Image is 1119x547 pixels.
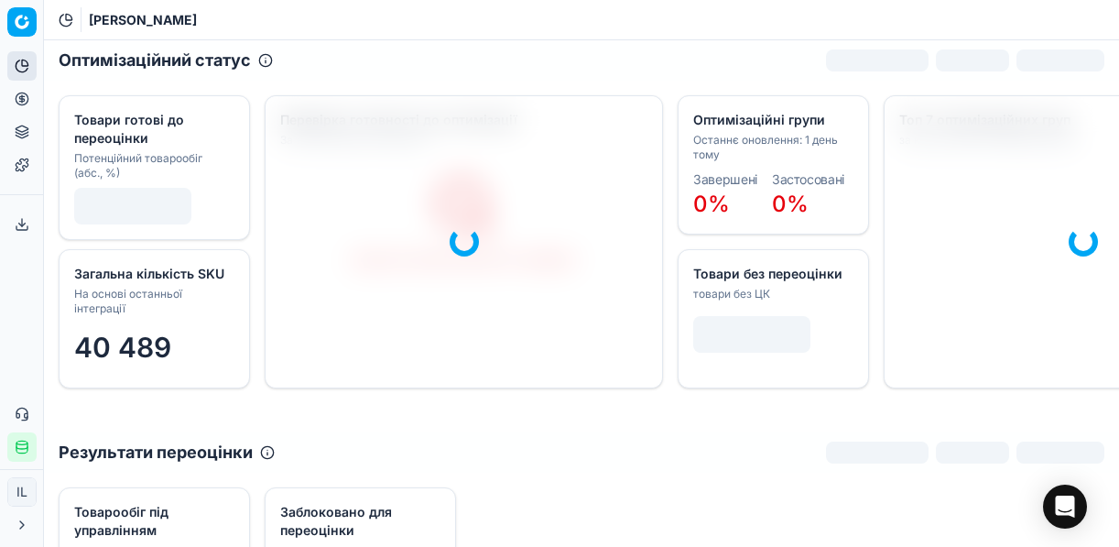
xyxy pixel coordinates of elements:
span: [PERSON_NAME] [89,11,197,29]
dt: Застосовані [772,173,844,186]
div: Товари без переоцінки [693,265,850,283]
div: товари без ЦК [693,287,850,301]
dt: Завершені [693,173,757,186]
h2: Результати переоцінки [59,440,253,465]
div: Заблоковано для переоцінки [280,503,437,540]
div: Останнє оновлення: 1 день тому [693,133,850,162]
div: Товарообіг під управлінням [74,503,231,540]
button: IL [7,477,37,507]
span: 0% [772,191,809,217]
div: Оптимізаційні групи [693,111,850,129]
div: На основі останньої інтеграції [74,287,231,316]
div: Open Intercom Messenger [1043,485,1087,529]
span: IL [8,478,36,506]
div: Потенційний товарообіг (абс., %) [74,151,231,181]
h2: Оптимізаційний статус [59,48,251,73]
span: 40 489 [74,331,171,364]
nav: breadcrumb [89,11,197,29]
div: Товари готові до переоцінки [74,111,231,148]
div: Загальна кількість SKU [74,265,231,283]
span: 0% [693,191,730,217]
